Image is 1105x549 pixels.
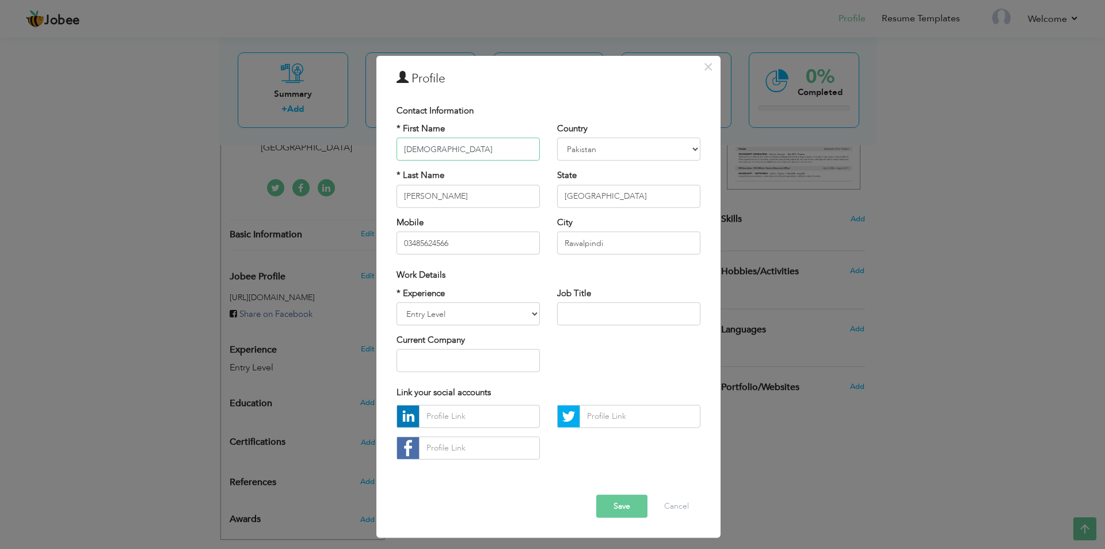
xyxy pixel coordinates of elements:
[558,406,580,427] img: Twitter
[397,217,424,229] label: Mobile
[419,405,540,428] input: Profile Link
[397,70,700,87] h3: Profile
[703,56,713,77] span: ×
[653,495,700,518] button: Cancel
[557,287,591,299] label: Job Title
[397,123,445,135] label: * First Name
[397,269,445,281] span: Work Details
[419,437,540,460] input: Profile Link
[699,57,718,75] button: Close
[397,334,465,346] label: Current Company
[397,387,491,398] span: Link your social accounts
[397,104,474,116] span: Contact Information
[596,495,647,518] button: Save
[557,123,588,135] label: Country
[397,287,445,299] label: * Experience
[397,406,419,427] img: linkedin
[397,437,419,459] img: facebook
[557,217,573,229] label: City
[397,169,444,181] label: * Last Name
[557,169,577,181] label: State
[580,405,700,428] input: Profile Link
